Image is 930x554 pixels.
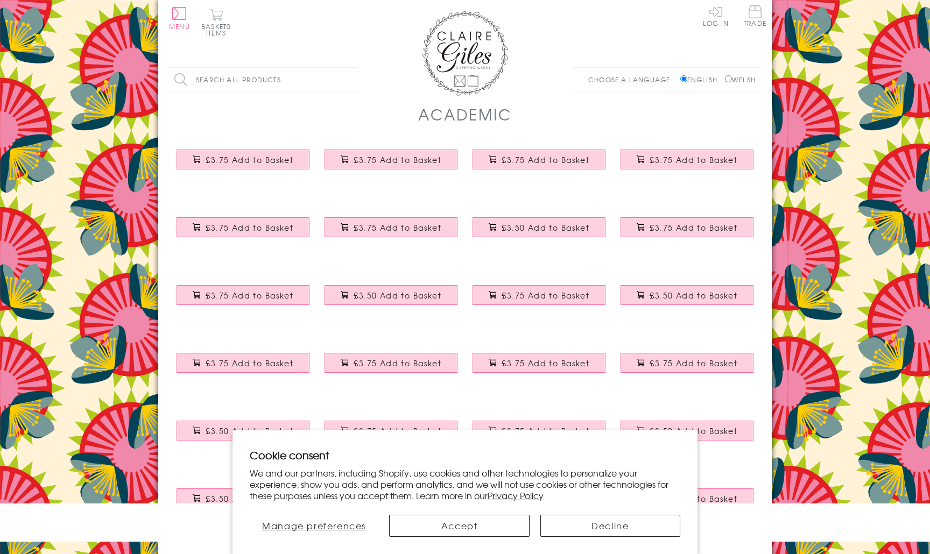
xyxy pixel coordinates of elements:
span: £3.50 Add to Basket [354,290,441,301]
span: £3.75 Add to Basket [502,358,589,368]
span: £3.50 Add to Basket [206,493,293,504]
span: Menu [169,22,190,31]
button: Menu [169,7,190,30]
span: £3.75 Add to Basket [502,290,589,301]
label: English [680,75,723,84]
button: £3.50 Add to Basket [177,421,310,441]
span: £3.75 Add to Basket [206,290,293,301]
button: £3.75 Add to Basket [325,150,458,169]
button: £3.75 Add to Basket [177,217,310,237]
a: Privacy Policy [488,489,544,502]
a: Exam Congratulations Card, Top Banana, Embellished with a colourful tassel £3.75 Add to Basket [465,413,613,459]
button: £3.75 Add to Basket [325,217,458,237]
button: £3.75 Add to Basket [177,285,310,305]
button: £3.75 Add to Basket [177,150,310,169]
button: Accept [389,515,529,537]
button: £3.50 Add to Basket [473,217,606,237]
a: Good Luck in your Finals Card, Dots, Embellished with pompoms £3.75 Add to Basket [169,345,317,391]
span: Manage preferences [262,519,366,532]
button: £3.50 Add to Basket [177,488,310,508]
a: Good Luck on your 1st day of School Card, Pencils, Congratulations £3.50 Add to Basket [317,277,465,323]
span: £3.75 Add to Basket [206,222,293,233]
button: £3.50 Add to Basket [325,285,458,305]
span: £3.75 Add to Basket [650,358,737,368]
span: Trade [744,5,766,26]
span: £3.75 Add to Basket [502,154,589,165]
a: Congratulations Card, exam results, Embellished with a padded star £3.50 Add to Basket [465,209,613,255]
label: Welsh [725,75,756,84]
button: Basket0 items [201,9,231,36]
button: £3.75 Add to Basket [177,353,310,373]
span: £3.50 Add to Basket [502,222,589,233]
button: £3.75 Add to Basket [325,353,458,373]
a: Congratulations Graduation Card, Embellished with a padded star £3.50 Add to Basket [169,413,317,459]
button: £3.50 Add to Basket [621,421,754,441]
span: 0 items [206,22,231,38]
a: Good Luck Card, Crayons, Good Luck on your First Day at School £3.50 Add to Basket [613,413,761,459]
a: Exam Good Luck Card, Stars, Embellished with pompoms £3.75 Add to Basket [465,345,613,391]
a: Exam Congratulations Card, Star, fantastic results, Embellished with pompoms £3.75 Add to Basket [317,413,465,459]
input: English [680,75,687,82]
a: Thank You Teacher Card, Trophy, Embellished with a colourful tassel £3.75 Add to Basket [169,141,317,188]
input: Search [347,68,357,92]
a: Congratulations National Exam Results Card, Star, Embellished with pompoms £3.75 Add to Basket [613,209,761,255]
a: Good Luck Exams Card, Rainbow, Embellished with a colourful tassel £3.75 Add to Basket [465,277,613,323]
span: £3.75 Add to Basket [502,425,589,436]
input: Welsh [725,75,732,82]
button: £3.75 Add to Basket [473,421,606,441]
a: Exam Good Luck Card, Pink Stars, Embellished with a padded star £3.50 Add to Basket [613,277,761,323]
img: Claire Giles Greetings Cards [422,11,508,96]
span: £3.75 Add to Basket [354,222,441,233]
span: £3.75 Add to Basket [206,358,293,368]
button: £3.75 Add to Basket [621,217,754,237]
span: £3.50 Add to Basket [206,425,293,436]
span: £3.75 Add to Basket [354,425,441,436]
a: Good Luck Card, Pencil case, First Day of School, Embellished with pompoms £3.75 Add to Basket [169,277,317,323]
span: £3.75 Add to Basket [354,358,441,368]
button: Manage preferences [250,515,378,537]
a: Thank you Teacher Card, School, Embellished with pompoms £3.75 Add to Basket [465,141,613,188]
button: Decline [540,515,680,537]
span: £3.50 Add to Basket [650,425,737,436]
a: Congratulations and Good Luck Card, Off to Uni, Embellished with pompoms £3.75 Add to Basket [317,209,465,255]
span: £3.50 Add to Basket [650,290,737,301]
button: £3.75 Add to Basket [473,285,606,305]
h1: Academic [418,103,511,125]
button: £3.75 Add to Basket [473,353,606,373]
span: £3.75 Add to Basket [354,154,441,165]
h2: Cookie consent [250,448,680,463]
button: £3.75 Add to Basket [621,150,754,169]
a: Thank You Teaching Assistant Card, Rosette, Embellished with a colourful tassel £3.75 Add to Basket [169,209,317,255]
span: £3.75 Add to Basket [650,222,737,233]
input: Search all products [169,68,357,92]
p: Choose a language: [588,75,678,84]
a: A Level Good Luck Card, Dotty Circle, Embellished with pompoms £3.75 Add to Basket [613,345,761,391]
a: Good Luck in Nationals Card, Dots, Embellished with pompoms £3.75 Add to Basket [317,345,465,391]
a: Trade [744,5,766,29]
button: £3.75 Add to Basket [325,421,458,441]
button: £3.75 Add to Basket [473,150,606,169]
button: £3.75 Add to Basket [621,353,754,373]
a: Thank You Teacher Card, Medal & Books, Embellished with a colourful tassel £3.75 Add to Basket [317,141,465,188]
span: £3.75 Add to Basket [206,154,293,165]
a: Graduation Card, Con-GRAD-ulations, Red block letters, with gold foil £3.50 Add to Basket [169,480,317,527]
a: Log In [703,5,729,26]
button: £3.50 Add to Basket [621,285,754,305]
p: We and our partners, including Shopify, use cookies and other technologies to personalize your ex... [250,467,680,501]
span: £3.75 Add to Basket [650,154,737,165]
a: Thank you Teaching Assistand Card, School, Embellished with pompoms £3.75 Add to Basket [613,141,761,188]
